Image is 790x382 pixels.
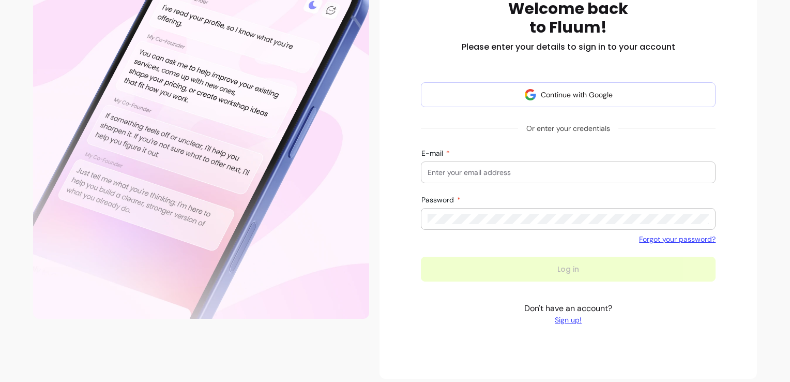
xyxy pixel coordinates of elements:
[421,82,716,107] button: Continue with Google
[428,214,709,224] input: Password
[639,234,716,244] a: Forgot your password?
[524,315,612,325] a: Sign up!
[524,89,537,101] img: avatar
[421,195,456,204] span: Password
[518,119,618,138] span: Or enter your credentials
[462,41,675,53] h2: Please enter your details to sign in to your account
[421,149,445,158] span: E-mail
[524,302,612,325] p: Don't have an account?
[428,167,709,178] input: E-mail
